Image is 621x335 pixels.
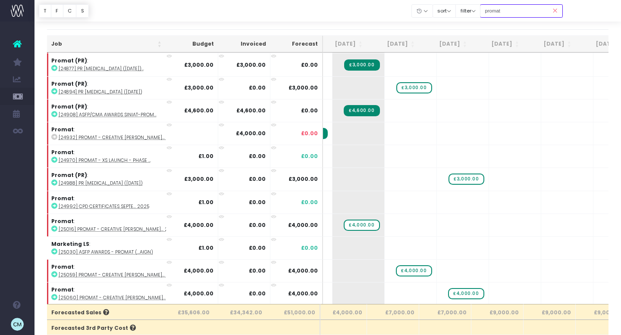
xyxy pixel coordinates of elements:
[47,191,184,214] td: :
[184,221,213,229] strong: £4,000.00
[236,61,266,68] strong: £3,000.00
[47,53,184,76] td: :
[184,107,213,114] strong: £4,600.00
[51,171,87,179] strong: Promat (PR)
[47,76,184,99] td: :
[63,4,77,18] button: C
[480,4,563,18] input: Search...
[51,103,87,110] strong: Promat (PR)
[218,36,270,53] th: Invoiced
[213,304,267,319] th: £34,342.00
[367,36,419,53] th: Oct 25: activate to sort column ascending
[47,167,184,190] td: :
[301,244,318,252] span: £0.00
[184,175,213,183] strong: £3,000.00
[59,157,151,164] abbr: [24970] Promat - XS Launch - Phase 2
[236,107,266,114] strong: £4,600.00
[448,174,484,185] span: wayahead Sales Forecast Item
[184,84,213,91] strong: £3,000.00
[51,240,89,248] strong: Marketing LS
[419,304,471,319] th: £7,000.00
[396,82,432,93] span: wayahead Sales Forecast Item
[249,175,266,183] strong: £0.00
[47,36,166,53] th: Job: activate to sort column ascending
[47,99,184,122] td: :
[51,286,74,293] strong: Promat
[47,259,184,282] td: :
[11,318,24,331] img: images/default_profile_image.png
[288,290,318,298] span: £4,000.00
[59,89,142,95] abbr: [24894] PR Retainer (October '25)
[51,309,109,316] span: Forecasted Sales
[471,304,524,319] th: £9,000.00
[288,221,318,229] span: £4,000.00
[289,84,318,92] span: £3,000.00
[524,304,576,319] th: £9,000.00
[47,122,184,145] td: :
[288,267,318,275] span: £4,000.00
[39,4,89,18] div: Vertical button group
[315,304,367,319] th: £4,000.00
[448,288,484,299] span: wayahead Sales Forecast Item
[51,149,74,156] strong: Promat
[249,152,266,160] strong: £0.00
[301,61,318,69] span: £0.00
[524,36,576,53] th: Jan 26: activate to sort column ascending
[344,59,379,71] span: Streamtime Invoice: ST7056 – [24877] PR Retainer (September '25)
[198,244,213,251] strong: £1.00
[433,4,456,18] button: sort
[315,36,367,53] th: Sep 25: activate to sort column ascending
[59,203,149,210] abbr: [24992] CPD Certificates September 2025
[59,249,153,255] abbr: [25030] ASFP Awards - Promat (Structural Steel Marketing Campaign)
[396,265,432,276] span: wayahead Sales Forecast Item
[455,4,480,18] button: filter
[267,304,320,319] th: £51,000.00
[301,199,318,206] span: £0.00
[419,36,471,53] th: Nov 25: activate to sort column ascending
[47,145,184,167] td: :
[249,199,266,206] strong: £0.00
[301,152,318,160] span: £0.00
[47,282,184,305] td: :
[161,304,214,319] th: £35,606.00
[51,4,63,18] button: F
[59,134,178,141] abbr: [24932] Promat - Creative Retainer - August 2025
[59,180,143,186] abbr: [24988] PR Retainer (November'25)
[51,126,74,133] strong: Promat
[270,36,323,53] th: Forecast
[51,57,87,64] strong: Promat (PR)
[289,175,318,183] span: £3,000.00
[47,319,162,335] th: Forecasted 3rd Party Cost
[59,226,177,233] abbr: [25016] Promat - Creative Retainer - September 2025
[249,290,266,297] strong: £0.00
[76,4,89,18] button: S
[166,36,218,53] th: Budget
[51,217,74,225] strong: Promat
[249,221,266,229] strong: £0.00
[39,4,51,18] button: T
[344,220,379,231] span: wayahead Sales Forecast Item
[249,84,266,91] strong: £0.00
[249,244,266,251] strong: £0.00
[184,267,213,274] strong: £4,000.00
[367,304,419,319] th: £7,000.00
[344,105,379,116] span: Streamtime Invoice: ST7082 – Siniat Awards
[59,295,179,301] abbr: [25060] Promat - Creative Retainer Fee - November 2025
[198,152,213,160] strong: £1.00
[47,236,184,259] td: :
[198,199,213,206] strong: £1.00
[249,267,266,274] strong: £0.00
[236,130,266,137] strong: £4,000.00
[59,112,157,118] abbr: [24908] ASFP/CMA Awards Siniat-Promat
[51,263,74,270] strong: Promat
[184,290,213,297] strong: £4,000.00
[59,65,144,72] abbr: [24877] PR Retainer (September '25)
[301,107,318,115] span: £0.00
[47,214,184,236] td: :
[51,80,87,87] strong: Promat (PR)
[184,61,213,68] strong: £3,000.00
[471,36,524,53] th: Dec 25: activate to sort column ascending
[301,130,318,137] span: £0.00
[59,272,178,278] abbr: [25059] Promat - Creative Retainer Fee - October 2025
[51,195,74,202] strong: Promat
